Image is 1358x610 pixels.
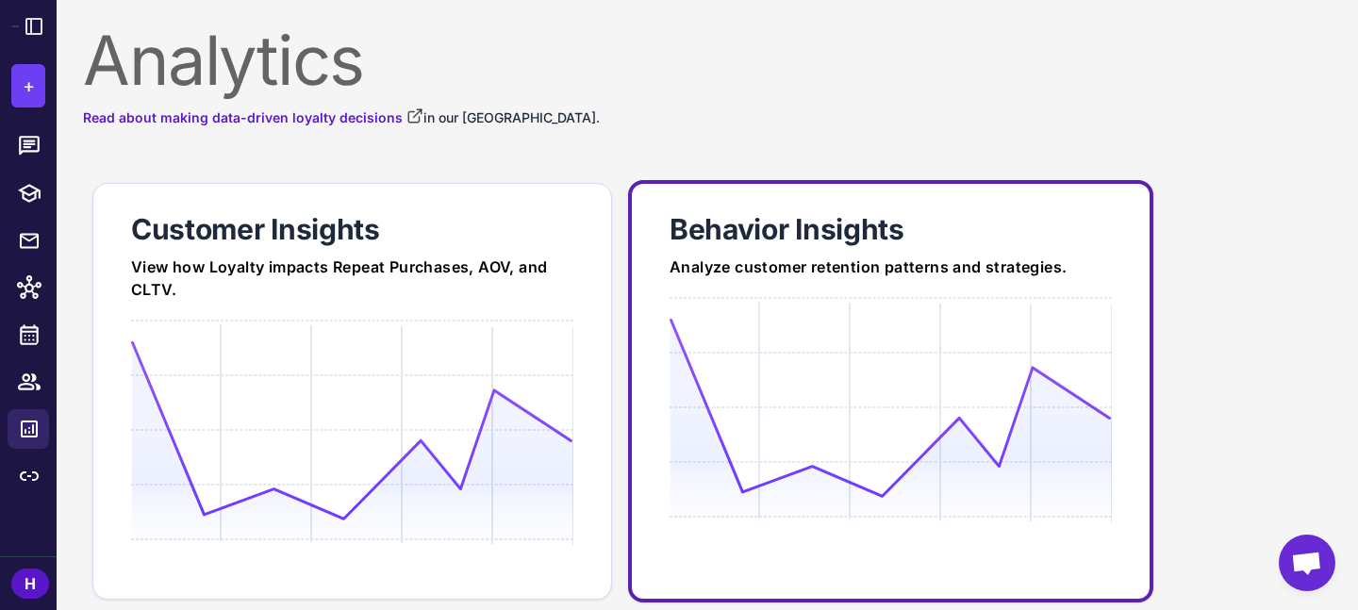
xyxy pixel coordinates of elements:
[11,64,45,107] button: +
[11,25,19,26] img: Raleon Logo
[131,210,573,248] div: Customer Insights
[670,210,1112,248] div: Behavior Insights
[628,180,1153,602] a: Behavior InsightsAnalyze customer retention patterns and strategies.
[423,109,600,125] span: in our [GEOGRAPHIC_DATA].
[23,72,35,100] span: +
[1279,535,1335,591] div: Open chat
[83,107,423,128] a: Read about making data-driven loyalty decisions
[670,256,1112,278] div: Analyze customer retention patterns and strategies.
[92,183,612,600] a: Customer InsightsView how Loyalty impacts Repeat Purchases, AOV, and CLTV.
[131,256,573,301] div: View how Loyalty impacts Repeat Purchases, AOV, and CLTV.
[11,569,49,599] div: H
[83,26,1332,94] div: Analytics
